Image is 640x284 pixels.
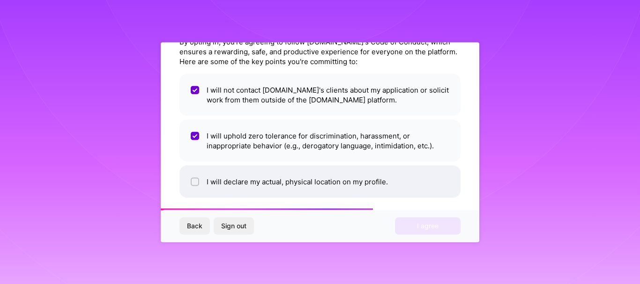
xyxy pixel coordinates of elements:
button: Sign out [214,218,254,234]
li: I will declare my actual, physical location on my profile. [179,165,461,197]
div: By opting in, you're agreeing to follow [DOMAIN_NAME]'s Code of Conduct, which ensures a rewardin... [179,36,461,66]
button: Back [179,218,210,234]
span: Sign out [221,221,246,231]
span: Back [187,221,202,231]
li: I will not contact [DOMAIN_NAME]'s clients about my application or solicit work from them outside... [179,73,461,116]
li: I will uphold zero tolerance for discrimination, harassment, or inappropriate behavior (e.g., der... [179,119,461,161]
